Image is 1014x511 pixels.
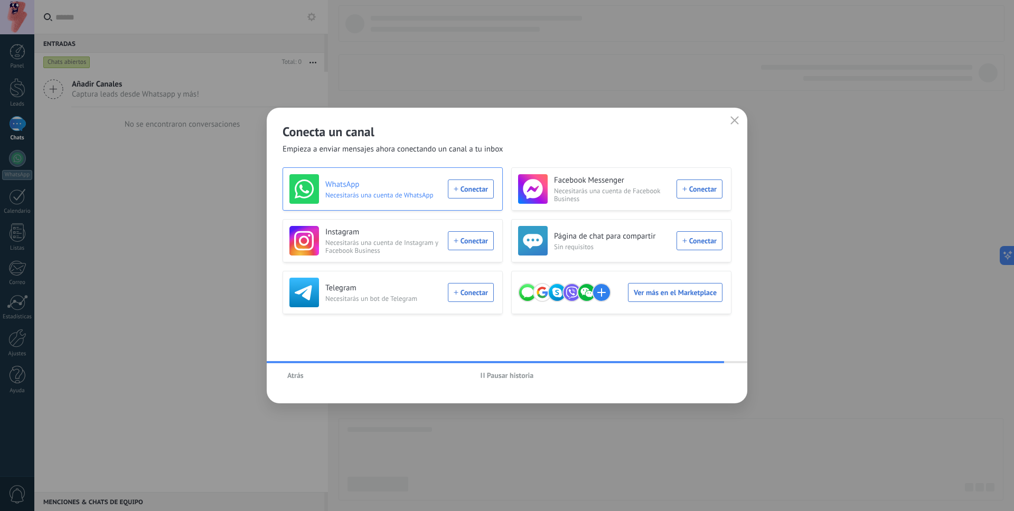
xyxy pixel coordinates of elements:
button: Atrás [283,367,308,383]
span: Atrás [287,372,304,379]
h3: Facebook Messenger [554,175,670,186]
h3: Instagram [325,227,442,238]
button: Pausar historia [476,367,539,383]
h3: WhatsApp [325,179,442,190]
span: Sin requisitos [554,243,670,251]
h2: Conecta un canal [283,124,731,140]
span: Empieza a enviar mensajes ahora conectando un canal a tu inbox [283,144,503,155]
span: Pausar historia [487,372,534,379]
h3: Página de chat para compartir [554,231,670,242]
span: Necesitarás un bot de Telegram [325,295,442,302]
span: Necesitarás una cuenta de Facebook Business [554,187,670,203]
h3: Telegram [325,283,442,294]
span: Necesitarás una cuenta de Instagram y Facebook Business [325,239,442,254]
span: Necesitarás una cuenta de WhatsApp [325,191,442,199]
